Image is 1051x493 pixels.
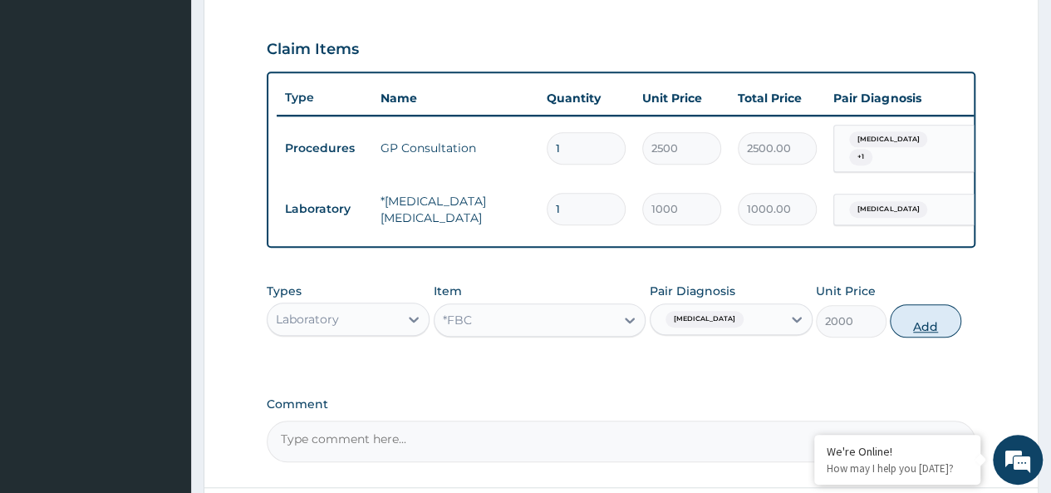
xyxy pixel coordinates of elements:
div: We're Online! [827,444,968,459]
th: Unit Price [634,81,729,115]
div: Laboratory [276,311,339,328]
th: Quantity [538,81,634,115]
div: Chat with us now [86,93,279,115]
label: Unit Price [816,283,876,299]
textarea: Type your message and hit 'Enter' [8,322,317,380]
td: *[MEDICAL_DATA] [MEDICAL_DATA] [372,185,538,234]
button: Add [890,304,960,338]
img: d_794563401_company_1708531726252_794563401 [31,83,67,125]
h3: Claim Items [267,41,359,59]
th: Type [277,82,372,113]
td: GP Consultation [372,131,538,165]
span: [MEDICAL_DATA] [849,131,927,148]
td: Laboratory [277,194,372,224]
span: [MEDICAL_DATA] [849,201,927,218]
span: We're online! [96,143,229,311]
th: Total Price [729,81,825,115]
span: [MEDICAL_DATA] [665,311,744,328]
label: Comment [267,397,975,412]
div: Minimize live chat window [273,8,312,48]
th: Name [372,81,538,115]
span: + 1 [849,149,872,165]
label: Pair Diagnosis [650,283,735,299]
td: Procedures [277,133,372,164]
th: Pair Diagnosis [825,81,1008,115]
p: How may I help you today? [827,461,968,476]
label: Item [434,283,462,299]
label: Types [267,284,302,298]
